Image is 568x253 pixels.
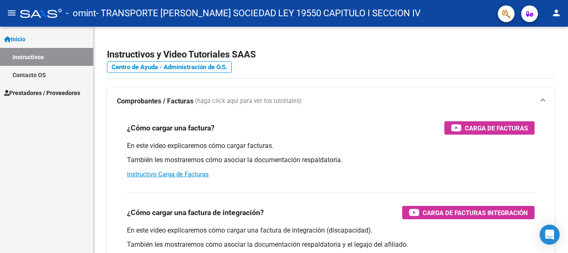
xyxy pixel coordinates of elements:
[540,225,560,245] div: Open Intercom Messenger
[127,122,215,134] h3: ¿Cómo cargar una factura?
[423,208,528,218] span: Carga de Facturas Integración
[127,240,535,249] p: También les mostraremos cómo asociar la documentación respaldatoria y el legajo del afiliado.
[127,141,535,150] p: En este video explicaremos cómo cargar facturas.
[127,155,535,165] p: También les mostraremos cómo asociar la documentación respaldatoria.
[107,88,555,115] mat-expansion-panel-header: Comprobantes / Facturas (haga click aquí para ver los tutoriales)
[96,4,421,23] span: - TRANSPORTE [PERSON_NAME] SOCIEDAD LEY 19550 CAPITULO I SECCION IV
[127,207,264,218] h3: ¿Cómo cargar una factura de integración?
[66,4,96,23] span: - omint
[4,35,25,44] span: Inicio
[127,170,209,178] a: Instructivo Carga de Facturas
[465,123,528,133] span: Carga de Facturas
[127,226,535,235] p: En este video explicaremos cómo cargar una factura de integración (discapacidad).
[107,61,232,73] a: Centro de Ayuda - Administración de O.S.
[7,8,17,18] mat-icon: menu
[4,88,80,98] span: Prestadores / Proveedores
[195,97,302,106] span: (haga click aquí para ver los tutoriales)
[117,97,193,106] strong: Comprobantes / Facturas
[551,8,561,18] mat-icon: person
[444,121,535,135] button: Carga de Facturas
[402,206,535,219] button: Carga de Facturas Integración
[107,47,555,63] h2: Instructivos y Video Tutoriales SAAS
